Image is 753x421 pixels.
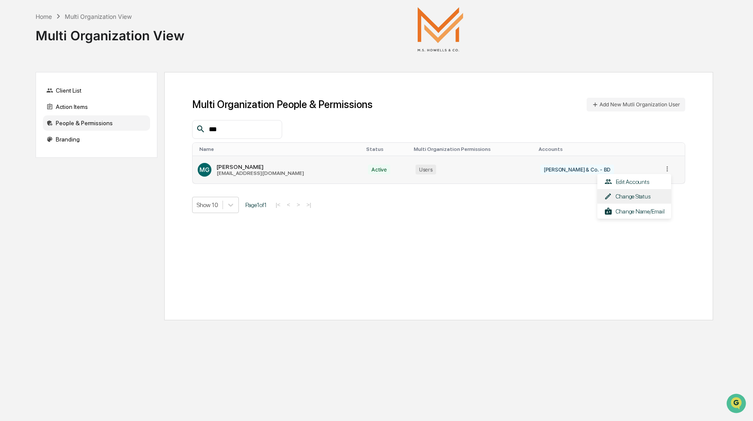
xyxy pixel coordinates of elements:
[62,109,69,116] div: 🗄️
[414,146,532,152] div: Toggle SortBy
[9,109,15,116] div: 🖐️
[43,115,150,131] div: People & Permissions
[59,105,110,120] a: 🗄️Attestations
[217,163,304,170] div: [PERSON_NAME]
[43,132,150,147] div: Branding
[273,201,283,208] button: |<
[284,201,293,208] button: <
[587,98,685,111] button: Add New Mutli Organization User
[43,99,150,114] div: Action Items
[71,108,106,117] span: Attestations
[245,201,267,208] span: Page 1 of 1
[604,177,664,186] div: Edit Accounts
[540,165,614,174] div: [PERSON_NAME] & Co. - BD
[294,201,303,208] button: >
[604,207,664,215] div: Change Name/Email
[17,124,54,133] span: Data Lookup
[199,146,360,152] div: Toggle SortBy
[9,125,15,132] div: 🔎
[36,21,184,43] div: Multi Organization View
[29,66,141,74] div: Start new chat
[5,105,59,120] a: 🖐️Preclearance
[65,13,132,20] div: Multi Organization View
[85,145,104,152] span: Pylon
[539,146,655,152] div: Toggle SortBy
[726,393,749,416] iframe: Open customer support
[398,7,483,51] img: M.S. Howells & Co.
[146,68,156,78] button: Start new chat
[29,74,108,81] div: We're available if you need us!
[5,121,57,136] a: 🔎Data Lookup
[192,98,373,111] h1: Multi Organization People & Permissions
[366,146,407,152] div: Toggle SortBy
[665,146,681,152] div: Toggle SortBy
[604,192,664,201] div: Change Status
[17,108,55,117] span: Preclearance
[304,201,314,208] button: >|
[60,145,104,152] a: Powered byPylon
[36,13,52,20] div: Home
[9,66,24,81] img: 1746055101610-c473b297-6a78-478c-a979-82029cc54cd1
[9,18,156,32] p: How can we help?
[217,170,304,176] div: [EMAIL_ADDRESS][DOMAIN_NAME]
[199,166,209,173] span: MG
[368,165,390,174] div: Active
[416,165,436,174] div: Users
[43,83,150,98] div: Client List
